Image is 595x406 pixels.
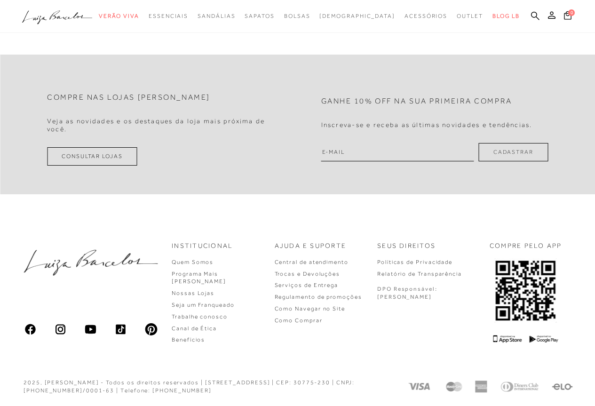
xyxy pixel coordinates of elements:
[493,335,522,343] img: App Store Logo
[149,8,188,25] a: categoryNavScreenReaderText
[24,379,393,395] div: 2025, [PERSON_NAME] - Todos os direitos reservados | [STREET_ADDRESS] | CEP: 30775-230 | CNPJ: [P...
[149,13,188,19] span: Essenciais
[377,271,462,277] a: Relatório de Transparência
[275,241,347,251] p: Ajuda e Suporte
[275,305,345,312] a: Como Navegar no Site
[377,259,452,265] a: Políticas de Privacidade
[377,241,436,251] p: Seus Direitos
[275,259,349,265] a: Central de atendimento
[245,8,274,25] a: categoryNavScreenReaderText
[24,250,158,276] img: luiza-barcelos.png
[198,8,235,25] a: categoryNavScreenReaderText
[275,317,323,324] a: Como Comprar
[172,302,235,308] a: Seja um Franqueado
[321,97,512,106] h2: Ganhe 10% off na sua primeira compra
[479,143,548,161] button: Cadastrar
[84,323,97,336] img: youtube_material_rounded
[444,381,463,393] img: Mastercard
[172,241,233,251] p: Institucional
[275,271,340,277] a: Trocas e Devoluções
[172,313,228,320] a: Trabalhe conosco
[284,13,310,19] span: Bolsas
[490,241,562,251] p: COMPRE PELO APP
[172,325,217,332] a: Canal de Ética
[457,13,483,19] span: Outlet
[198,13,235,19] span: Sandálias
[172,259,214,265] a: Quem Somos
[47,117,274,133] h4: Veja as novidades e os destaques da loja mais próxima de você.
[47,93,210,102] h2: Compre nas lojas [PERSON_NAME]
[24,323,37,336] img: facebook_ios_glyph
[405,13,447,19] span: Acessórios
[114,323,127,336] img: tiktok
[321,143,474,161] input: E-mail
[475,381,487,393] img: American Express
[405,8,447,25] a: categoryNavScreenReaderText
[492,13,520,19] span: BLOG LB
[495,258,557,323] img: QRCODE
[457,8,483,25] a: categoryNavScreenReaderText
[172,336,205,343] a: Benefícios
[492,8,520,25] a: BLOG LB
[377,285,437,301] p: DPO Responsável: [PERSON_NAME]
[319,13,395,19] span: [DEMOGRAPHIC_DATA]
[561,10,574,23] button: 0
[54,323,67,336] img: instagram_material_outline
[47,147,137,166] a: Consultar Lojas
[407,381,433,393] img: Visa
[172,290,214,296] a: Nossas Lojas
[321,121,532,129] h4: Inscreva-se e receba as últimas novidades e tendências.
[568,9,575,16] span: 0
[275,282,338,288] a: Serviços de Entrega
[284,8,310,25] a: categoryNavScreenReaderText
[530,335,558,343] img: Google Play Logo
[275,294,362,300] a: Regulamento de promoções
[245,13,274,19] span: Sapatos
[319,8,395,25] a: noSubCategoriesText
[144,323,158,336] img: pinterest_ios_filled
[172,271,226,285] a: Programa Mais [PERSON_NAME]
[552,381,573,393] img: Elo
[99,8,139,25] a: categoryNavScreenReaderText
[99,13,139,19] span: Verão Viva
[498,381,540,393] img: Diners Club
